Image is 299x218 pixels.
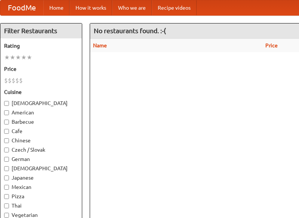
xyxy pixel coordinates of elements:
label: [DEMOGRAPHIC_DATA] [4,165,78,172]
h4: Filter Restaurants [0,23,82,38]
li: ★ [27,53,32,61]
a: Who we are [112,0,152,15]
label: Thai [4,202,78,209]
input: Vegetarian [4,213,9,218]
input: Thai [4,203,9,208]
li: ★ [15,53,21,61]
label: Mexican [4,183,78,191]
li: ★ [10,53,15,61]
li: $ [8,76,12,85]
a: FoodMe [0,0,43,15]
label: [DEMOGRAPHIC_DATA] [4,99,78,107]
a: Price [265,42,278,48]
input: Cafe [4,129,9,134]
label: Czech / Slovak [4,146,78,154]
input: Pizza [4,194,9,199]
a: Recipe videos [152,0,197,15]
label: American [4,109,78,116]
li: $ [19,76,23,85]
label: German [4,155,78,163]
input: Czech / Slovak [4,148,9,152]
li: ★ [21,53,27,61]
a: How it works [70,0,112,15]
h5: Price [4,65,78,73]
h5: Rating [4,42,78,50]
label: Japanese [4,174,78,181]
input: German [4,157,9,162]
label: Pizza [4,193,78,200]
input: [DEMOGRAPHIC_DATA] [4,101,9,106]
a: Name [93,42,107,48]
input: Chinese [4,138,9,143]
li: $ [15,76,19,85]
ng-pluralize: No restaurants found. :-( [94,27,166,34]
a: Home [43,0,70,15]
label: Barbecue [4,118,78,126]
input: Japanese [4,176,9,180]
li: $ [4,76,8,85]
h5: Cuisine [4,88,78,96]
li: ★ [4,53,10,61]
input: American [4,110,9,115]
label: Chinese [4,137,78,144]
input: Barbecue [4,120,9,124]
input: Mexican [4,185,9,190]
li: $ [12,76,15,85]
input: [DEMOGRAPHIC_DATA] [4,166,9,171]
label: Cafe [4,127,78,135]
